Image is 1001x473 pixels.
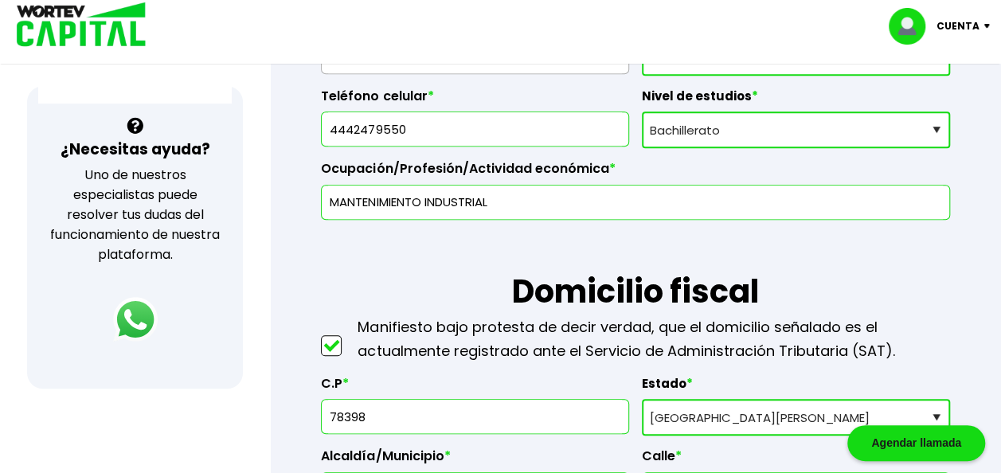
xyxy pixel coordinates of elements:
[642,376,950,400] label: Estado
[48,165,223,264] p: Uno de nuestros especialistas puede resolver tus dudas del funcionamiento de nuestra plataforma.
[328,112,622,146] input: 10 dígitos
[321,376,629,400] label: C.P
[321,88,629,112] label: Teléfono celular
[936,14,979,38] p: Cuenta
[321,448,629,472] label: Alcaldía/Municipio
[889,8,936,45] img: profile-image
[321,220,950,315] h1: Domicilio fiscal
[642,448,950,472] label: Calle
[358,315,950,363] p: Manifiesto bajo protesta de decir verdad, que el domicilio señalado es el actualmente registrado ...
[979,24,1001,29] img: icon-down
[847,425,985,461] div: Agendar llamada
[61,138,210,161] h3: ¿Necesitas ayuda?
[642,88,950,112] label: Nivel de estudios
[321,161,950,185] label: Ocupación/Profesión/Actividad económica
[113,297,158,342] img: logos_whatsapp-icon.242b2217.svg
